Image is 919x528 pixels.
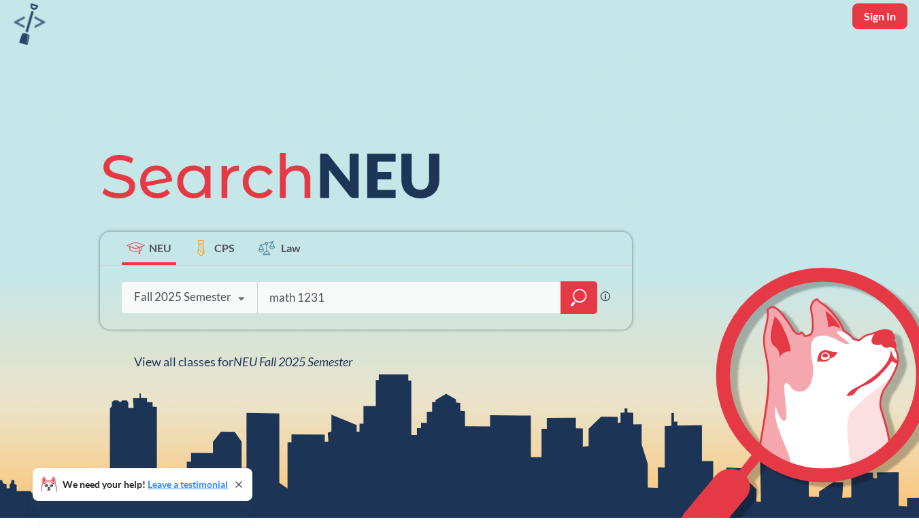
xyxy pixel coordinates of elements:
[233,354,352,369] span: NEU Fall 2025 Semester
[149,240,171,256] span: NEU
[214,240,235,256] span: CPS
[148,478,228,490] a: Leave a testimonial
[63,480,228,489] span: We need your help!
[561,281,597,314] div: magnifying glass
[571,288,587,307] svg: magnifying glass
[281,240,301,256] span: Law
[134,354,352,369] span: View all classes for
[14,3,46,45] img: sandbox logo
[268,283,551,312] input: Class, professor, course number, "phrase"
[852,3,907,29] button: Sign In
[134,289,231,304] div: Fall 2025 Semester
[14,3,46,49] a: sandbox logo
